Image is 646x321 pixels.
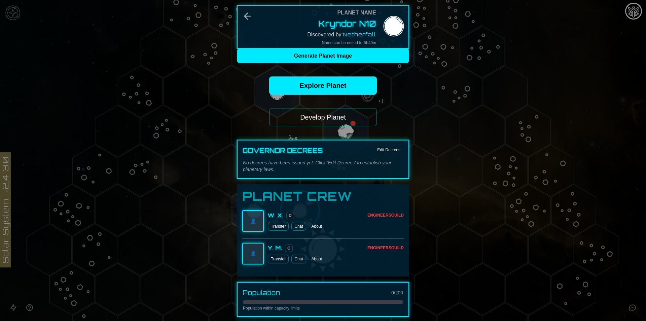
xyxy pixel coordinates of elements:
[285,245,293,252] span: C
[319,18,376,29] button: Kryndor N10
[309,255,325,263] button: About
[243,159,403,173] p: No decrees have been issued yet. Click 'Edit Decrees' to establish your planetary laws.
[243,288,280,297] h3: Population
[269,108,377,126] button: Develop Planet
[250,250,256,257] span: 👤
[268,211,284,219] div: W. X.
[268,222,289,231] button: Transfer
[269,76,377,95] a: Explore Planet
[268,244,282,252] div: Y. M.
[322,40,376,45] div: Name can be edited for 5 h 49 m
[309,222,325,231] button: About
[343,31,376,38] span: Netherfall
[286,212,294,219] span: D
[374,146,403,154] button: Edit Decrees
[367,245,404,251] div: Engineers Guild
[268,255,289,263] button: Transfer
[242,11,253,22] button: Back
[337,9,376,17] div: Planet Name
[242,190,404,203] h3: Planet Crew
[243,146,323,155] h3: Governor Decrees
[237,49,409,63] button: Generate Planet Image
[291,222,306,231] a: Chat
[291,255,306,263] a: Chat
[250,218,256,224] span: 👤
[391,289,403,296] div: 0 / 200
[382,15,406,39] img: Planet Name Editor
[243,306,403,311] p: Population within capacity limits
[307,30,376,39] div: Discovered by:
[367,213,404,218] div: Engineers Guild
